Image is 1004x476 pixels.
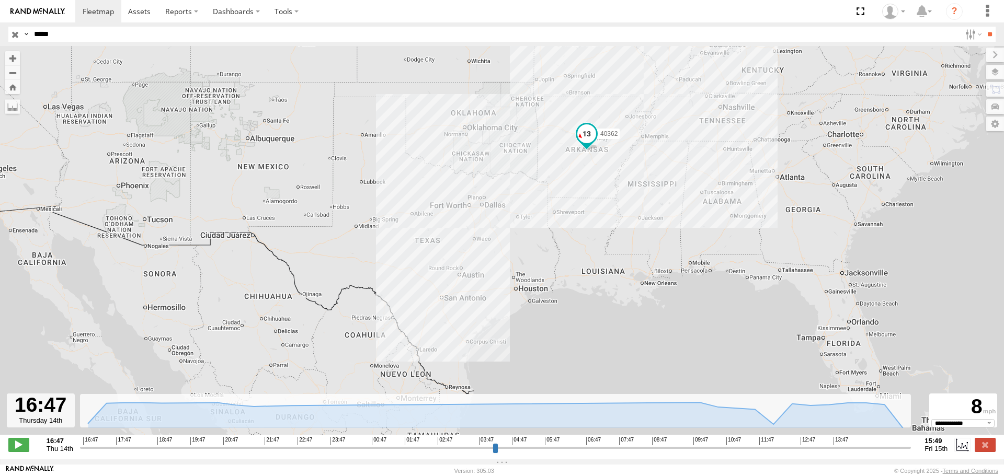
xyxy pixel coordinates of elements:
[47,437,73,445] strong: 16:47
[438,437,452,445] span: 02:47
[223,437,238,445] span: 20:47
[946,3,963,20] i: ?
[298,437,312,445] span: 22:47
[986,117,1004,131] label: Map Settings
[834,437,848,445] span: 13:47
[5,80,20,94] button: Zoom Home
[5,65,20,80] button: Zoom out
[894,468,998,474] div: © Copyright 2025 -
[5,51,20,65] button: Zoom in
[190,437,205,445] span: 19:47
[265,437,279,445] span: 21:47
[943,468,998,474] a: Terms and Conditions
[479,437,494,445] span: 03:47
[726,437,741,445] span: 10:47
[372,437,386,445] span: 00:47
[801,437,815,445] span: 12:47
[6,466,54,476] a: Visit our Website
[330,437,345,445] span: 23:47
[47,445,73,452] span: Thu 14th Aug 2025
[545,437,560,445] span: 05:47
[116,437,131,445] span: 17:47
[931,395,996,419] div: 8
[22,27,30,42] label: Search Query
[454,468,494,474] div: Version: 305.03
[157,437,172,445] span: 18:47
[586,437,601,445] span: 06:47
[693,437,708,445] span: 09:47
[10,8,65,15] img: rand-logo.svg
[759,437,774,445] span: 11:47
[878,4,909,19] div: Caseta Laredo TX
[600,130,618,137] span: 40362
[619,437,634,445] span: 07:47
[925,437,948,445] strong: 15:49
[405,437,419,445] span: 01:47
[83,437,98,445] span: 16:47
[8,438,29,451] label: Play/Stop
[925,445,948,452] span: Fri 15th Aug 2025
[512,437,527,445] span: 04:47
[975,438,996,451] label: Close
[5,99,20,114] label: Measure
[961,27,984,42] label: Search Filter Options
[652,437,667,445] span: 08:47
